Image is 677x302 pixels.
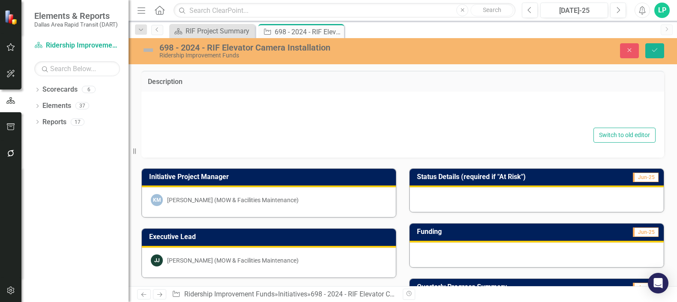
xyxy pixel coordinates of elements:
[34,21,118,28] small: Dallas Area Rapid Transit (DART)
[34,61,120,76] input: Search Below...
[4,9,19,24] img: ClearPoint Strategy
[167,256,299,265] div: [PERSON_NAME] (MOW & Facilities Maintenance)
[633,227,659,237] span: Jun-25
[151,254,163,266] div: JJ
[141,43,155,57] img: Not Defined
[159,43,431,52] div: 698 - 2024 - RIF Elevator Camera Installation
[633,283,659,292] span: Jun-25
[186,26,253,36] div: RIF Project Summary
[171,26,253,36] a: RIF Project Summary
[278,290,307,298] a: Initiatives
[470,4,513,16] button: Search
[417,283,604,291] h3: Quarterly Progress Summary
[75,102,89,110] div: 37
[172,290,396,299] div: » »
[167,196,299,204] div: [PERSON_NAME] (MOW & Facilities Maintenance)
[543,6,605,16] div: [DATE]-25
[42,85,78,95] a: Scorecards
[174,3,515,18] input: Search ClearPoint...
[417,228,534,236] h3: Funding
[593,128,656,143] button: Switch to old editor
[540,3,608,18] button: [DATE]-25
[151,194,163,206] div: KM
[311,290,445,298] div: 698 - 2024 - RIF Elevator Camera Installation
[149,233,392,241] h3: Executive Lead
[82,86,96,93] div: 6
[71,118,84,126] div: 17
[42,117,66,127] a: Reports
[42,101,71,111] a: Elements
[149,173,392,181] h3: Initiative Project Manager
[417,173,612,181] h3: Status Details (required if "At Risk")
[34,11,118,21] span: Elements & Reports
[148,78,658,86] h3: Description
[648,273,668,293] div: Open Intercom Messenger
[483,6,501,13] span: Search
[275,27,342,37] div: 698 - 2024 - RIF Elevator Camera Installation
[184,290,275,298] a: Ridership Improvement Funds
[654,3,670,18] button: LP
[34,41,120,51] a: Ridership Improvement Funds
[159,52,431,59] div: Ridership Improvement Funds
[633,173,659,182] span: Jun-25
